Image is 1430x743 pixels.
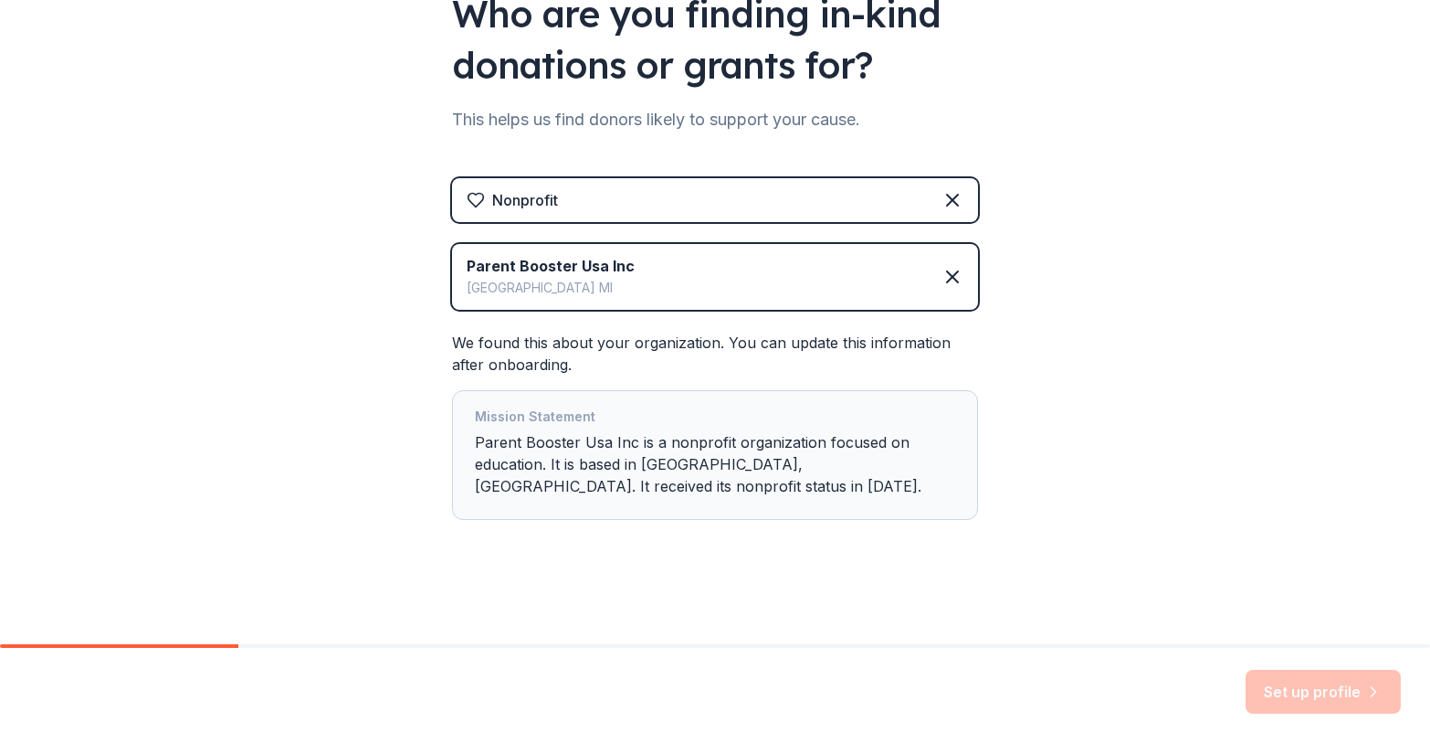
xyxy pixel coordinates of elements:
[475,406,955,431] div: Mission Statement
[467,255,635,277] div: Parent Booster Usa Inc
[467,277,635,299] div: [GEOGRAPHIC_DATA] MI
[452,332,978,520] div: We found this about your organization. You can update this information after onboarding.
[492,189,558,211] div: Nonprofit
[475,406,955,504] div: Parent Booster Usa Inc is a nonprofit organization focused on education. It is based in [GEOGRAPH...
[452,105,978,134] div: This helps us find donors likely to support your cause.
